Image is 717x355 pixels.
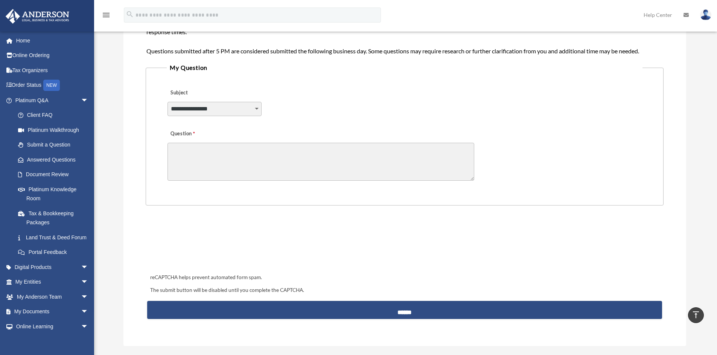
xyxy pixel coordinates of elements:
[5,304,100,319] a: My Documentsarrow_drop_down
[5,48,100,63] a: Online Ordering
[5,260,100,275] a: Digital Productsarrow_drop_down
[102,11,111,20] i: menu
[11,152,100,167] a: Answered Questions
[5,78,100,93] a: Order StatusNEW
[11,182,100,206] a: Platinum Knowledge Room
[700,9,711,20] img: User Pic
[11,137,96,153] a: Submit a Question
[81,260,96,275] span: arrow_drop_down
[11,230,100,245] a: Land Trust & Deed Forum
[11,245,100,260] a: Portal Feedback
[167,88,239,98] label: Subject
[43,80,60,91] div: NEW
[5,93,100,108] a: Platinum Q&Aarrow_drop_down
[148,229,262,258] iframe: reCAPTCHA
[167,129,226,139] label: Question
[5,33,100,48] a: Home
[5,319,100,334] a: Online Learningarrow_drop_down
[102,13,111,20] a: menu
[81,289,96,305] span: arrow_drop_down
[147,273,662,282] div: reCAPTCHA helps prevent automated form spam.
[81,304,96,320] span: arrow_drop_down
[126,10,134,18] i: search
[5,63,100,78] a: Tax Organizers
[688,307,704,323] a: vertical_align_top
[11,206,100,230] a: Tax & Bookkeeping Packages
[11,108,100,123] a: Client FAQ
[11,122,100,137] a: Platinum Walkthrough
[81,319,96,334] span: arrow_drop_down
[147,286,662,295] div: The submit button will be disabled until you complete the CAPTCHA.
[167,62,642,73] legend: My Question
[81,93,96,108] span: arrow_drop_down
[5,289,100,304] a: My Anderson Teamarrow_drop_down
[5,275,100,290] a: My Entitiesarrow_drop_down
[11,167,100,182] a: Document Review
[691,310,700,319] i: vertical_align_top
[81,275,96,290] span: arrow_drop_down
[3,9,72,24] img: Anderson Advisors Platinum Portal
